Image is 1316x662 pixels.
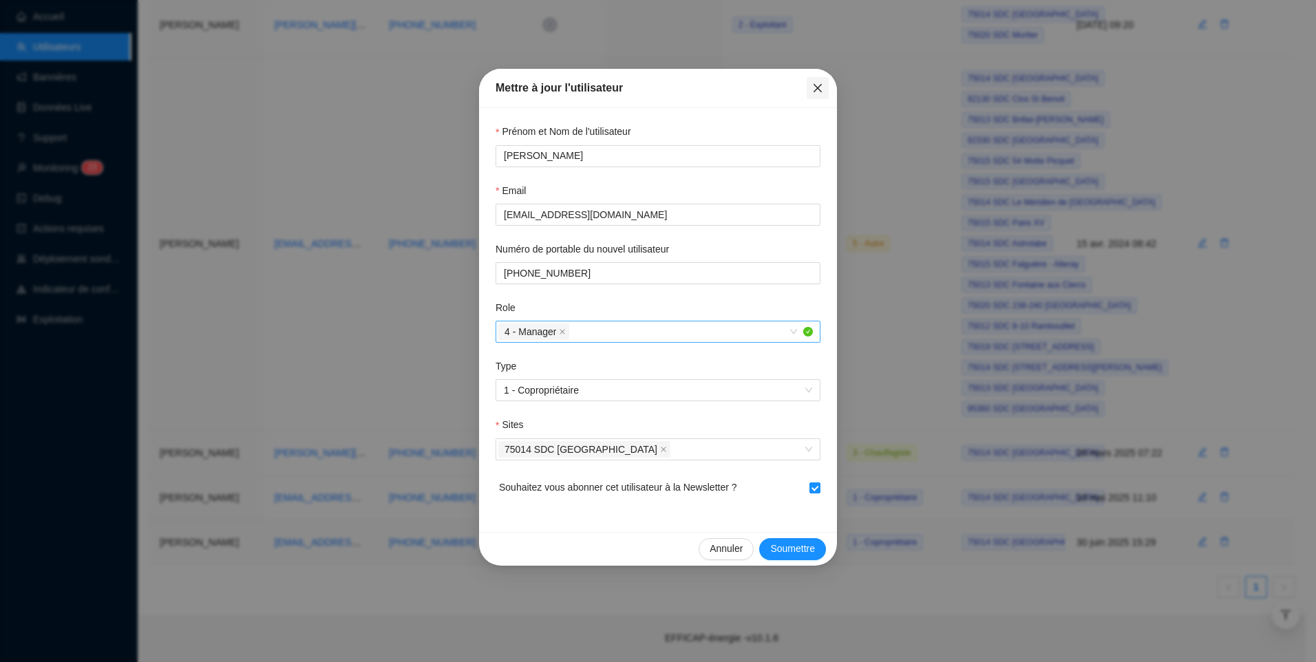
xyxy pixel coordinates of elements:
[812,83,823,94] span: close
[496,184,535,198] label: Email
[807,83,829,94] span: Fermer
[498,441,670,458] span: 75014 SDC Parc Montsouris
[699,538,754,560] button: Annuler
[504,380,812,401] span: 1 - Copropriétaire
[807,77,829,99] button: Close
[499,480,737,512] span: Souhaitez vous abonner cet utilisateur à la Newsletter ?
[504,149,809,163] input: Prénom et Nom de l'utilisateur
[710,542,743,556] span: Annuler
[803,327,813,337] span: check-circle
[559,328,566,335] span: close
[759,538,826,560] button: Soumettre
[496,359,526,374] label: Type
[498,323,569,340] span: 4 - Manager
[496,301,525,315] label: Role
[504,208,809,222] input: Email
[770,542,815,556] span: Soumettre
[496,418,533,432] label: Sites
[505,324,556,339] span: 4 - Manager
[496,242,679,257] label: Numéro de portable du nouvel utilisateur
[496,80,820,96] div: Mettre à jour l'utilisateur
[496,125,640,139] label: Prénom et Nom de l'utilisateur
[504,266,809,281] input: Numéro de portable du nouvel utilisateur
[505,442,657,457] span: 75014 SDC [GEOGRAPHIC_DATA]
[660,446,667,453] span: close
